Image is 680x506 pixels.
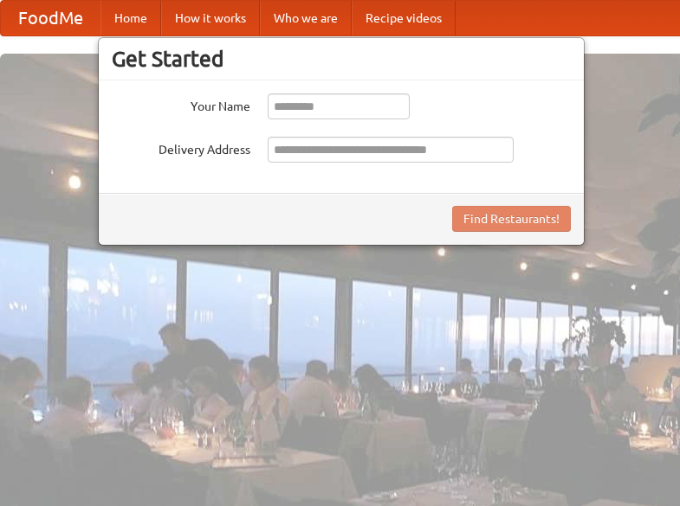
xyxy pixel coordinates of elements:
[112,93,250,115] label: Your Name
[452,206,571,232] button: Find Restaurants!
[100,1,161,35] a: Home
[112,137,250,158] label: Delivery Address
[260,1,352,35] a: Who we are
[352,1,456,35] a: Recipe videos
[1,1,100,35] a: FoodMe
[161,1,260,35] a: How it works
[112,46,571,72] h3: Get Started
